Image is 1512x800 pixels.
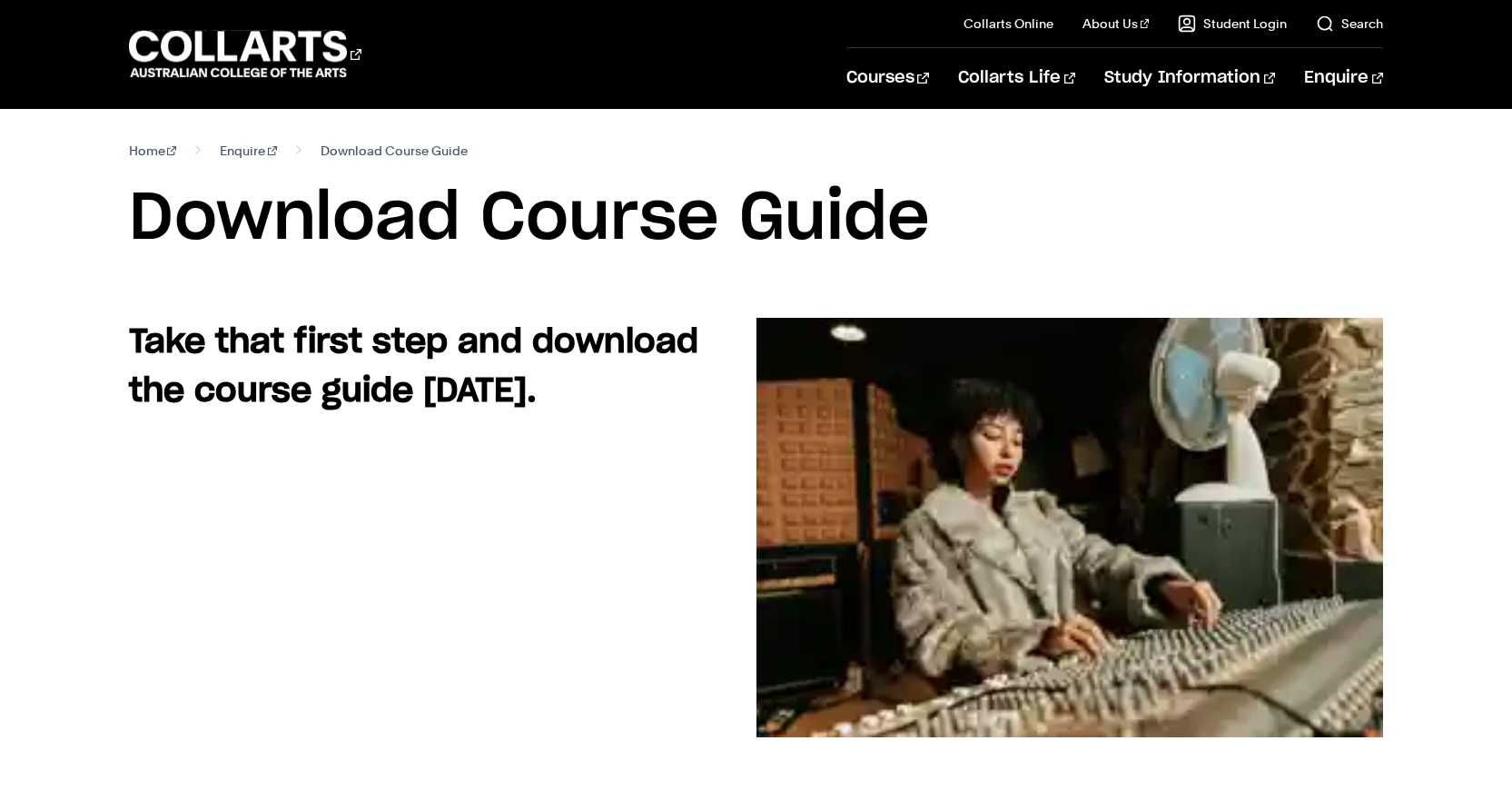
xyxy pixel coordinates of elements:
[846,48,929,108] a: Courses
[1304,48,1383,108] a: Enquire
[129,178,1384,260] h1: Download Course Guide
[220,138,277,163] a: Enquire
[958,48,1075,108] a: Collarts Life
[1316,15,1383,33] a: Search
[964,15,1053,33] a: Collarts Online
[129,326,698,408] strong: Take that first step and download the course guide [DATE].
[129,138,177,163] a: Home
[1104,48,1275,108] a: Study Information
[1082,15,1150,33] a: About Us
[129,28,361,80] div: Go to homepage
[321,138,468,163] span: Download Course Guide
[1178,15,1287,33] a: Student Login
